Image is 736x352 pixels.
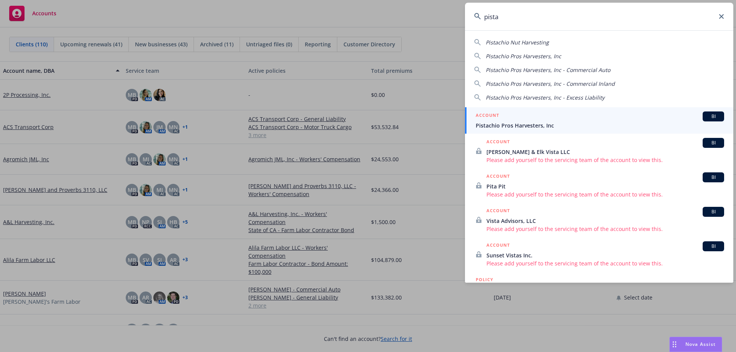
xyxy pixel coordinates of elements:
[476,276,493,283] h5: POLICY
[706,208,721,215] span: BI
[486,156,724,164] span: Please add yourself to the servicing team of the account to view this.
[476,111,499,121] h5: ACCOUNT
[706,174,721,181] span: BI
[486,241,510,250] h5: ACCOUNT
[486,148,724,156] span: [PERSON_NAME] & Elk Vista LLC
[706,243,721,250] span: BI
[669,337,722,352] button: Nova Assist
[486,138,510,147] h5: ACCOUNT
[486,80,615,87] span: Pistachio Pros Harvesters, Inc - Commercial Inland
[465,107,733,134] a: ACCOUNTBIPistachio Pros Harvesters, Inc
[706,113,721,120] span: BI
[486,251,724,259] span: Sunset Vistas Inc.
[486,259,724,267] span: Please add yourself to the servicing team of the account to view this.
[486,182,724,190] span: Pita Pit
[465,168,733,203] a: ACCOUNTBIPita PitPlease add yourself to the servicing team of the account to view this.
[486,190,724,198] span: Please add yourself to the servicing team of the account to view this.
[486,172,510,182] h5: ACCOUNT
[486,225,724,233] span: Please add yourself to the servicing team of the account to view this.
[486,39,549,46] span: Pistachio Nut Harvesting
[465,272,733,305] a: POLICY
[465,3,733,30] input: Search...
[486,66,610,74] span: Pistachio Pros Harvesters, Inc - Commercial Auto
[465,237,733,272] a: ACCOUNTBISunset Vistas Inc.Please add yourself to the servicing team of the account to view this.
[486,52,561,60] span: Pistachio Pros Harvesters, Inc
[476,121,724,129] span: Pistachio Pros Harvesters, Inc
[685,341,716,347] span: Nova Assist
[486,94,605,101] span: Pistachio Pros Harvesters, Inc - Excess Liability
[486,207,510,216] h5: ACCOUNT
[465,203,733,237] a: ACCOUNTBIVista Advisors, LLCPlease add yourself to the servicing team of the account to view this.
[465,134,733,168] a: ACCOUNTBI[PERSON_NAME] & Elk Vista LLCPlease add yourself to the servicing team of the account to...
[486,217,724,225] span: Vista Advisors, LLC
[706,139,721,146] span: BI
[670,337,679,352] div: Drag to move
